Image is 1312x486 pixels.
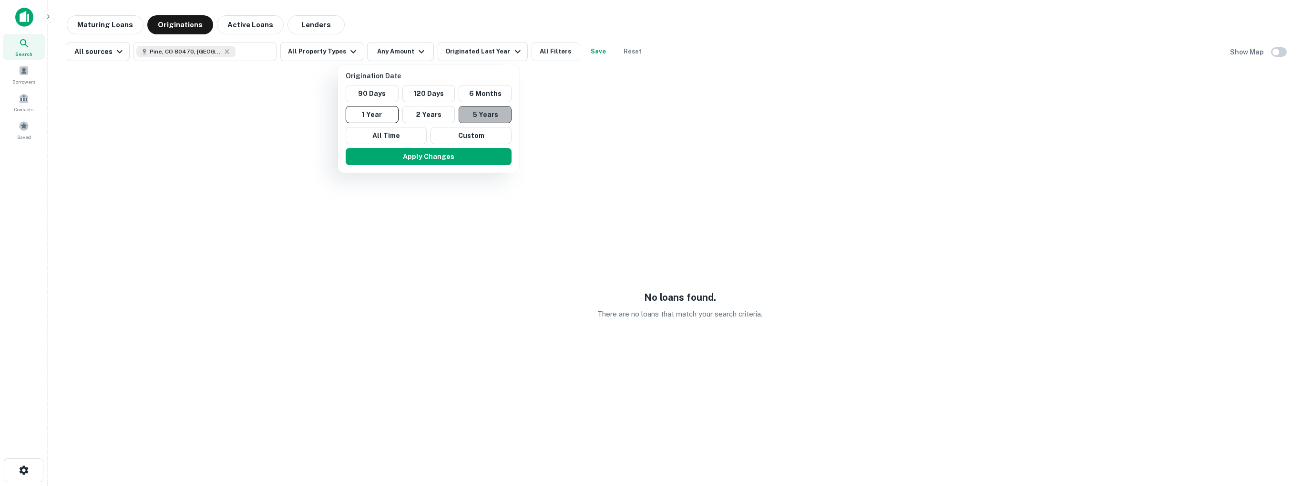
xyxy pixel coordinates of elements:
button: 90 Days [346,85,399,102]
button: 120 Days [402,85,455,102]
button: 5 Years [459,106,512,123]
button: 6 Months [459,85,512,102]
button: Custom [430,127,512,144]
iframe: Chat Widget [1264,410,1312,455]
p: Origination Date [346,71,515,81]
button: 1 Year [346,106,399,123]
button: 2 Years [402,106,455,123]
button: Apply Changes [346,148,512,165]
button: All Time [346,127,427,144]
